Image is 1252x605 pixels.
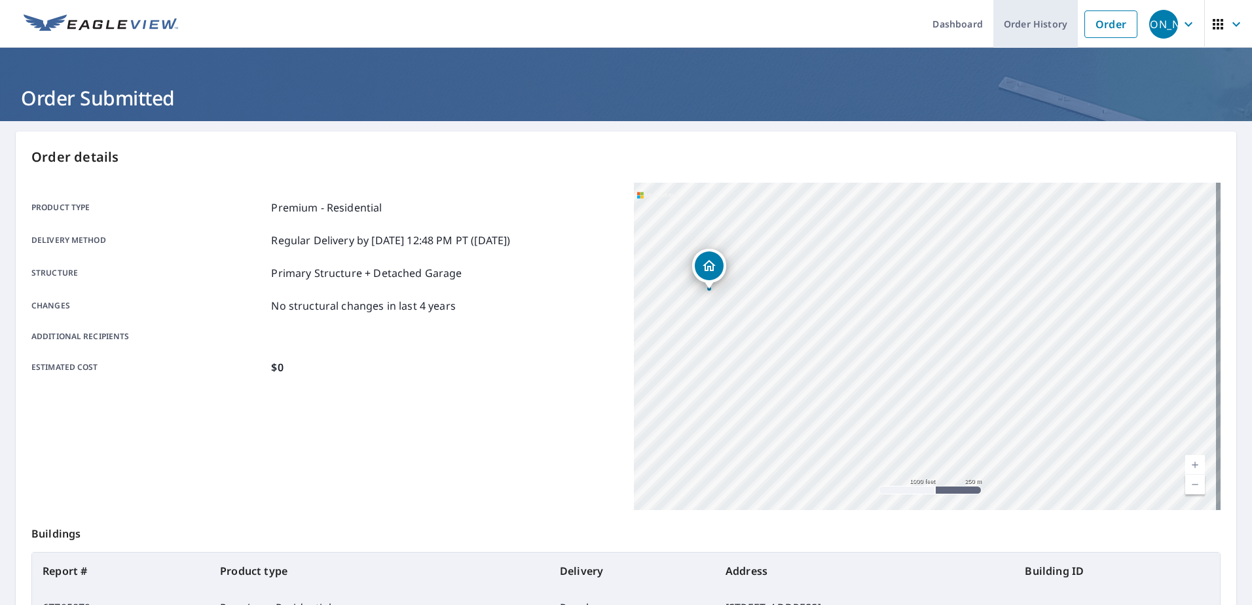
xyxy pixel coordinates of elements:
p: Structure [31,265,266,281]
div: Dropped pin, building 1, Residential property, 110 Norton Ave Dallas, PA 18612 [692,249,726,289]
p: Estimated cost [31,359,266,375]
p: Premium - Residential [271,200,382,215]
th: Report # [32,553,210,589]
th: Product type [210,553,549,589]
p: No structural changes in last 4 years [271,298,456,314]
p: Buildings [31,510,1221,552]
h1: Order Submitted [16,84,1236,111]
a: Order [1084,10,1137,38]
th: Building ID [1014,553,1220,589]
th: Delivery [549,553,715,589]
p: Product type [31,200,266,215]
a: Current Level 15, Zoom Out [1185,475,1205,494]
p: Changes [31,298,266,314]
div: [PERSON_NAME] [1149,10,1178,39]
th: Address [715,553,1014,589]
p: Regular Delivery by [DATE] 12:48 PM PT ([DATE]) [271,232,510,248]
p: $0 [271,359,283,375]
p: Additional recipients [31,331,266,342]
p: Delivery method [31,232,266,248]
p: Order details [31,147,1221,167]
a: Current Level 15, Zoom In [1185,455,1205,475]
img: EV Logo [24,14,178,34]
p: Primary Structure + Detached Garage [271,265,462,281]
